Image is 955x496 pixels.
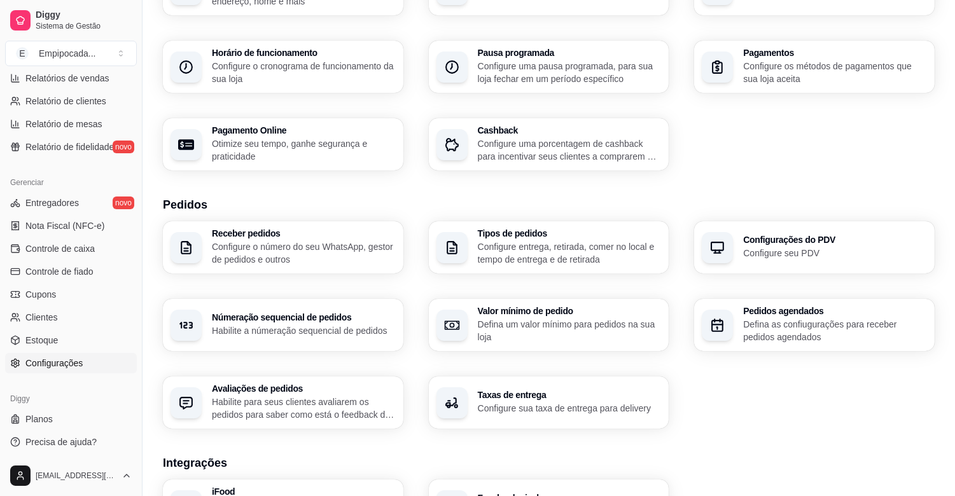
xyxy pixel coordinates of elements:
a: Relatório de clientes [5,91,137,111]
p: Configure uma pausa programada, para sua loja fechar em um período específico [478,60,662,85]
div: Diggy [5,389,137,409]
a: Clientes [5,307,137,327]
div: Gerenciar [5,172,137,193]
a: Relatório de fidelidadenovo [5,137,137,157]
h3: Configurações do PDV [743,235,927,244]
button: Pausa programadaConfigure uma pausa programada, para sua loja fechar em um período específico [429,41,669,93]
h3: Pedidos agendados [743,307,927,315]
button: Avaliações de pedidosHabilite para seus clientes avaliarem os pedidos para saber como está o feed... [163,376,403,429]
span: [EMAIL_ADDRESS][DOMAIN_NAME] [36,471,116,481]
span: Estoque [25,334,58,347]
button: Horário de funcionamentoConfigure o cronograma de funcionamento da sua loja [163,41,403,93]
h3: Taxas de entrega [478,390,662,399]
span: Cupons [25,288,56,301]
h3: Valor mínimo de pedido [478,307,662,315]
a: Cupons [5,284,137,305]
a: Planos [5,409,137,429]
p: Habilite a númeração sequencial de pedidos [212,324,396,337]
button: CashbackConfigure uma porcentagem de cashback para incentivar seus clientes a comprarem em sua loja [429,118,669,170]
button: Taxas de entregaConfigure sua taxa de entrega para delivery [429,376,669,429]
p: Configure entrega, retirada, comer no local e tempo de entrega e de retirada [478,240,662,266]
span: Relatórios de vendas [25,72,109,85]
span: Precisa de ajuda? [25,436,97,448]
button: Receber pedidosConfigure o número do seu WhatsApp, gestor de pedidos e outros [163,221,403,273]
span: Configurações [25,357,83,369]
h3: Pausa programada [478,48,662,57]
span: Controle de fiado [25,265,94,278]
button: Valor mínimo de pedidoDefina um valor mínimo para pedidos na sua loja [429,299,669,351]
p: Configure os métodos de pagamentos que sua loja aceita [743,60,927,85]
button: Configurações do PDVConfigure seu PDV [694,221,935,273]
h3: Pagamento Online [212,126,396,135]
h3: Pagamentos [743,48,927,57]
button: Pagamento OnlineOtimize seu tempo, ganhe segurança e praticidade [163,118,403,170]
a: Nota Fiscal (NFC-e) [5,216,137,236]
a: Relatório de mesas [5,114,137,134]
h3: Receber pedidos [212,229,396,238]
h3: Númeração sequencial de pedidos [212,313,396,322]
div: Empipocada ... [39,47,96,60]
a: Precisa de ajuda? [5,432,137,452]
h3: Cashback [478,126,662,135]
span: E [16,47,29,60]
button: Númeração sequencial de pedidosHabilite a númeração sequencial de pedidos [163,299,403,351]
span: Nota Fiscal (NFC-e) [25,219,104,232]
span: Sistema de Gestão [36,21,132,31]
h3: iFood [212,487,396,496]
h3: Horário de funcionamento [212,48,396,57]
button: Pedidos agendadosDefina as confiugurações para receber pedidos agendados [694,299,935,351]
a: Estoque [5,330,137,350]
h3: Tipos de pedidos [478,229,662,238]
span: Controle de caixa [25,242,95,255]
button: Select a team [5,41,137,66]
span: Relatório de mesas [25,118,102,130]
span: Relatório de clientes [25,95,106,107]
a: Configurações [5,353,137,373]
p: Otimize seu tempo, ganhe segurança e praticidade [212,137,396,163]
p: Configure seu PDV [743,247,927,259]
button: Tipos de pedidosConfigure entrega, retirada, comer no local e tempo de entrega e de retirada [429,221,669,273]
span: Clientes [25,311,58,324]
a: DiggySistema de Gestão [5,5,137,36]
a: Relatórios de vendas [5,68,137,88]
button: PagamentosConfigure os métodos de pagamentos que sua loja aceita [694,41,935,93]
h3: Pedidos [163,196,935,214]
h3: Integrações [163,454,935,472]
p: Configure o número do seu WhatsApp, gestor de pedidos e outros [212,240,396,266]
p: Habilite para seus clientes avaliarem os pedidos para saber como está o feedback da sua loja [212,396,396,421]
p: Configure uma porcentagem de cashback para incentivar seus clientes a comprarem em sua loja [478,137,662,163]
span: Planos [25,413,53,425]
p: Defina um valor mínimo para pedidos na sua loja [478,318,662,343]
a: Entregadoresnovo [5,193,137,213]
a: Controle de fiado [5,261,137,282]
span: Entregadores [25,196,79,209]
a: Controle de caixa [5,238,137,259]
p: Configure sua taxa de entrega para delivery [478,402,662,415]
span: Diggy [36,10,132,21]
button: [EMAIL_ADDRESS][DOMAIN_NAME] [5,460,137,491]
h3: Avaliações de pedidos [212,384,396,393]
span: Relatório de fidelidade [25,141,114,153]
p: Configure o cronograma de funcionamento da sua loja [212,60,396,85]
p: Defina as confiugurações para receber pedidos agendados [743,318,927,343]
